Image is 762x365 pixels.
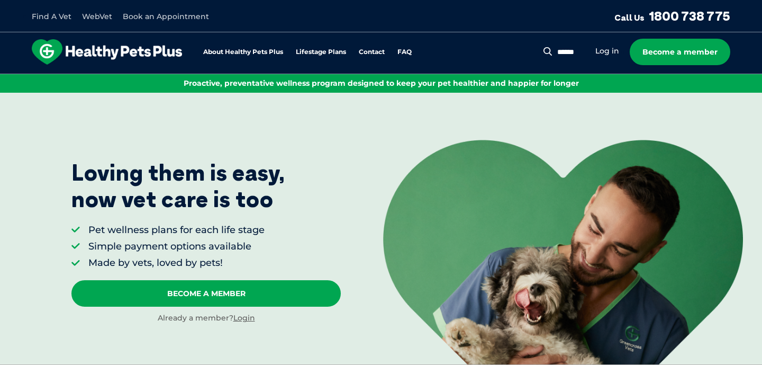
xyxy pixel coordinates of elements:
a: Login [233,313,255,323]
a: Become A Member [71,280,341,307]
a: About Healthy Pets Plus [203,49,283,56]
a: Lifestage Plans [296,49,346,56]
li: Pet wellness plans for each life stage [88,224,265,237]
a: FAQ [397,49,412,56]
a: Become a member [630,39,730,65]
li: Simple payment options available [88,240,265,253]
span: Proactive, preventative wellness program designed to keep your pet healthier and happier for longer [184,78,579,88]
a: Book an Appointment [123,12,209,21]
p: Loving them is easy, now vet care is too [71,159,285,213]
li: Made by vets, loved by pets! [88,256,265,270]
a: Call Us1800 738 775 [614,8,730,24]
span: Call Us [614,12,645,23]
img: hpp-logo [32,39,182,65]
button: Search [541,46,555,57]
a: Contact [359,49,385,56]
a: Log in [595,46,619,56]
a: Find A Vet [32,12,71,21]
a: WebVet [82,12,112,21]
div: Already a member? [71,313,341,324]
